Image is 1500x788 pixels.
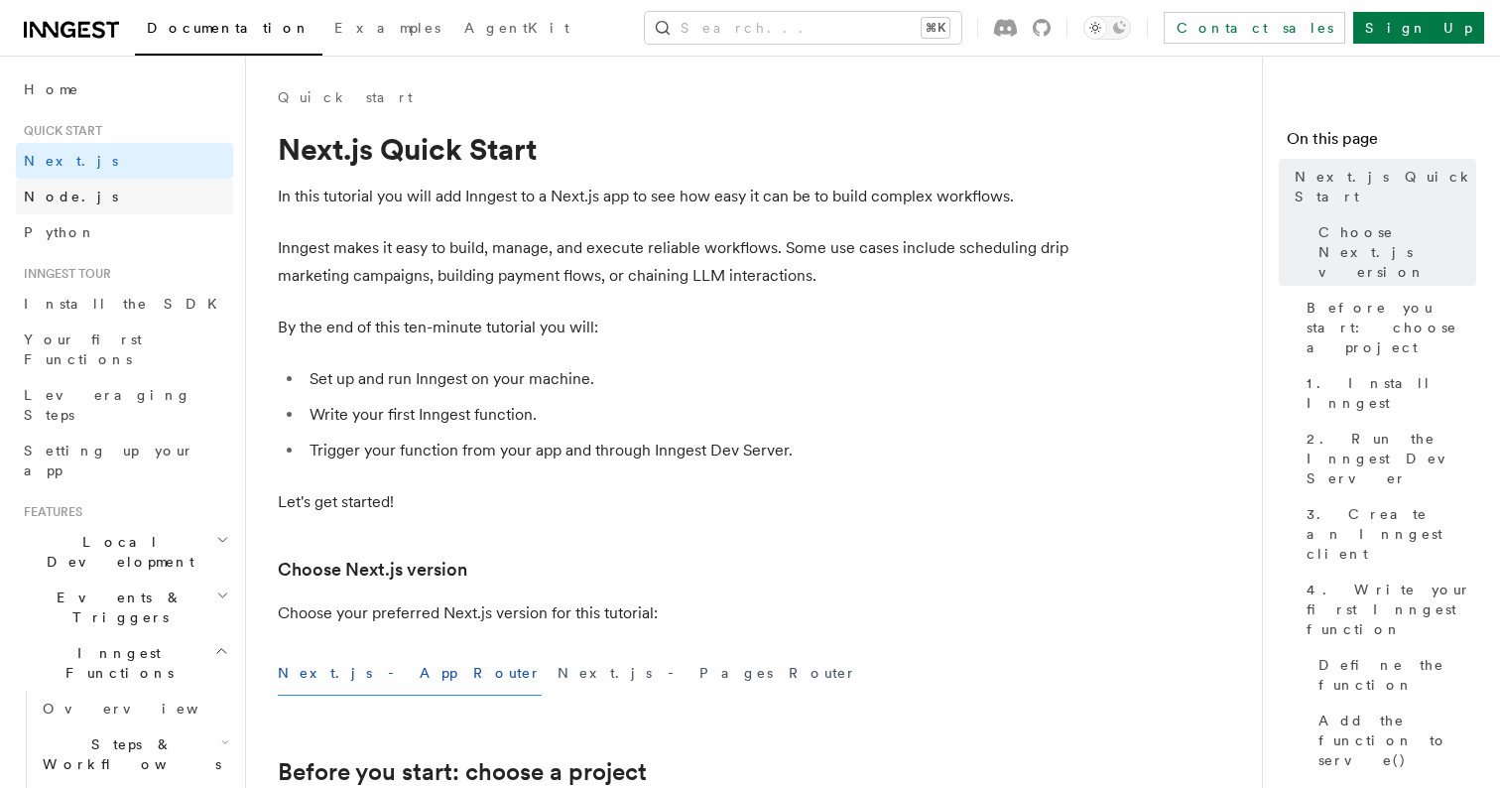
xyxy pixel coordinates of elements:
[452,6,581,54] a: AgentKit
[16,71,233,107] a: Home
[304,365,1071,393] li: Set up and run Inngest on your machine.
[278,314,1071,341] p: By the end of this ten-minute tutorial you will:
[322,6,452,54] a: Examples
[278,183,1071,210] p: In this tutorial you will add Inngest to a Next.js app to see how easy it can be to build complex...
[558,651,857,696] button: Next.js - Pages Router
[135,6,322,56] a: Documentation
[43,701,247,717] span: Overview
[1307,429,1476,488] span: 2. Run the Inngest Dev Server
[278,488,1071,516] p: Let's get started!
[278,234,1071,290] p: Inngest makes it easy to build, manage, and execute reliable workflows. Some use cases include sc...
[1307,373,1476,413] span: 1. Install Inngest
[1307,504,1476,564] span: 3. Create an Inngest client
[24,79,79,99] span: Home
[1307,298,1476,357] span: Before you start: choose a project
[16,123,102,139] span: Quick start
[16,286,233,322] a: Install the SDK
[278,599,1071,627] p: Choose your preferred Next.js version for this tutorial:
[1311,214,1476,290] a: Choose Next.js version
[1318,222,1476,282] span: Choose Next.js version
[1299,365,1476,421] a: 1. Install Inngest
[24,224,96,240] span: Python
[278,131,1071,167] h1: Next.js Quick Start
[24,443,194,478] span: Setting up your app
[16,532,216,572] span: Local Development
[1318,655,1476,695] span: Define the function
[1287,127,1476,159] h4: On this page
[464,20,569,36] span: AgentKit
[16,179,233,214] a: Node.js
[24,296,229,312] span: Install the SDK
[24,153,118,169] span: Next.js
[24,189,118,204] span: Node.js
[1164,12,1345,44] a: Contact sales
[278,556,467,584] a: Choose Next.js version
[1311,703,1476,778] a: Add the function to serve()
[334,20,440,36] span: Examples
[278,87,413,107] a: Quick start
[16,322,233,377] a: Your first Functions
[16,643,214,683] span: Inngest Functions
[1299,572,1476,647] a: 4. Write your first Inngest function
[1307,580,1476,639] span: 4. Write your first Inngest function
[35,734,221,774] span: Steps & Workflows
[1299,496,1476,572] a: 3. Create an Inngest client
[645,12,961,44] button: Search...⌘K
[1083,16,1131,40] button: Toggle dark mode
[1311,647,1476,703] a: Define the function
[16,214,233,250] a: Python
[16,580,233,635] button: Events & Triggers
[35,726,233,782] button: Steps & Workflows
[147,20,311,36] span: Documentation
[16,377,233,433] a: Leveraging Steps
[16,588,216,627] span: Events & Triggers
[278,651,542,696] button: Next.js - App Router
[1287,159,1476,214] a: Next.js Quick Start
[16,433,233,488] a: Setting up your app
[16,143,233,179] a: Next.js
[16,524,233,580] button: Local Development
[1353,12,1484,44] a: Sign Up
[1318,711,1476,770] span: Add the function to serve()
[16,504,82,520] span: Features
[1299,421,1476,496] a: 2. Run the Inngest Dev Server
[1295,167,1476,206] span: Next.js Quick Start
[278,758,647,786] a: Before you start: choose a project
[24,387,191,423] span: Leveraging Steps
[16,266,111,282] span: Inngest tour
[1299,290,1476,365] a: Before you start: choose a project
[304,437,1071,464] li: Trigger your function from your app and through Inngest Dev Server.
[24,331,142,367] span: Your first Functions
[35,691,233,726] a: Overview
[16,635,233,691] button: Inngest Functions
[922,18,949,38] kbd: ⌘K
[304,401,1071,429] li: Write your first Inngest function.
